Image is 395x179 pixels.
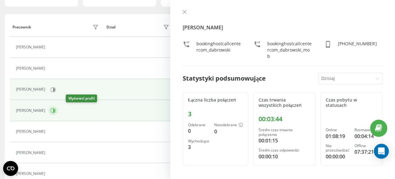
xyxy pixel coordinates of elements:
[16,172,47,176] div: [PERSON_NAME]
[16,129,47,134] div: [PERSON_NAME]
[259,97,310,108] div: Czas trwania wszystkich połączeń
[16,151,47,155] div: [PERSON_NAME]
[326,144,349,153] div: Nie przeszkadzać
[188,127,209,135] div: 0
[326,97,377,108] div: Czas pobytu w statusach
[338,41,377,59] div: [PHONE_NUMBER]
[188,143,209,151] div: 3
[66,95,97,102] div: Wyświetl profil
[326,153,349,160] div: 00:00:00
[183,74,266,83] div: Statystyki podsumowujące
[267,41,312,59] div: bookinghostcallcentercom_dabrowski_mob
[196,41,241,59] div: bookinghostcallcentercom_dabrowski
[354,144,377,148] div: Offline
[214,128,243,135] div: 0
[188,110,243,118] div: 3
[354,128,377,132] div: Rozmawia
[259,148,310,152] div: Średni czas odpowiedzi
[259,153,310,160] div: 00:00:10
[16,66,47,71] div: [PERSON_NAME]
[12,25,31,29] div: Pracownik
[106,25,115,29] div: Dział
[188,139,209,143] div: Wychodzące
[214,123,243,128] div: Nieodebrane
[259,137,310,144] div: 00:01:15
[16,108,47,113] div: [PERSON_NAME]
[3,161,18,176] button: Open CMP widget
[354,132,377,140] div: 00:04:14
[16,87,47,92] div: [PERSON_NAME]
[16,45,47,49] div: [PERSON_NAME]
[259,115,310,123] div: 00:03:44
[374,144,389,159] div: Open Intercom Messenger
[326,132,349,140] div: 01:08:19
[354,148,377,156] div: 07:37:21
[326,128,349,132] div: Online
[188,97,243,103] div: Łączna liczba połączeń
[183,24,383,31] h4: [PERSON_NAME]
[259,128,310,137] div: Średni czas trwania połączenia
[188,123,209,127] div: Odebrane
